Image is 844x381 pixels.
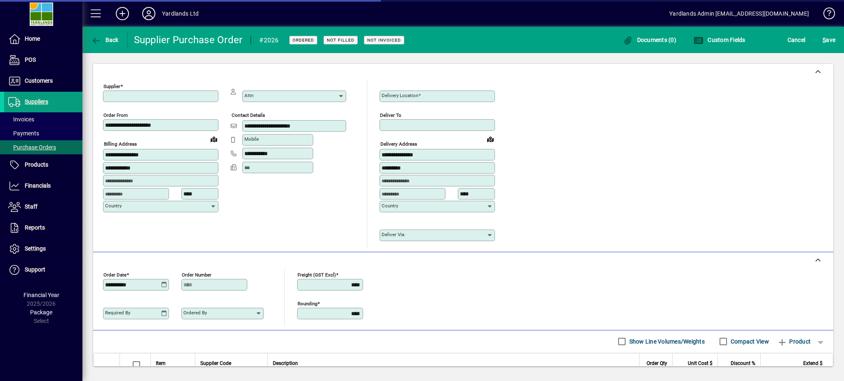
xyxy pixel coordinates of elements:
[25,77,53,84] span: Customers
[731,359,755,368] span: Discount %
[692,33,748,47] button: Custom Fields
[823,37,826,43] span: S
[8,130,39,137] span: Payments
[367,37,401,43] span: Not Invoiced
[183,310,207,316] mat-label: Ordered by
[82,33,128,47] app-page-header-button: Back
[484,132,497,146] a: View on map
[8,116,34,123] span: Invoices
[4,218,82,238] a: Reports
[103,84,120,89] mat-label: Supplier
[817,2,834,28] a: Knowledge Base
[103,112,128,118] mat-label: Order from
[4,50,82,70] a: POS
[4,126,82,140] a: Payments
[244,93,253,98] mat-label: Attn
[25,224,45,231] span: Reports
[134,33,243,46] div: Supplier Purchase Order
[103,272,127,277] mat-label: Order date
[259,34,279,47] div: #2026
[382,232,404,237] mat-label: Deliver via
[382,93,418,98] mat-label: Delivery Location
[628,337,705,346] label: Show Line Volumes/Weights
[25,203,38,210] span: Staff
[105,203,122,209] mat-label: Country
[621,33,678,47] button: Documents (0)
[4,29,82,49] a: Home
[785,33,808,47] button: Cancel
[8,144,56,151] span: Purchase Orders
[773,334,815,349] button: Product
[4,112,82,126] a: Invoices
[380,112,401,118] mat-label: Deliver To
[821,33,837,47] button: Save
[293,37,314,43] span: Ordered
[803,359,823,368] span: Extend $
[25,35,40,42] span: Home
[788,33,806,46] span: Cancel
[25,266,45,273] span: Support
[777,335,811,348] span: Product
[207,132,220,146] a: View on map
[273,359,298,368] span: Description
[729,337,769,346] label: Compact View
[25,161,48,168] span: Products
[4,239,82,259] a: Settings
[694,37,746,43] span: Custom Fields
[89,33,121,47] button: Back
[136,6,162,21] button: Profile
[647,359,667,368] span: Order Qty
[688,359,713,368] span: Unit Cost $
[105,310,130,316] mat-label: Required by
[200,359,231,368] span: Supplier Code
[669,7,809,20] div: Yardlands Admin [EMAIL_ADDRESS][DOMAIN_NAME]
[30,309,52,316] span: Package
[4,260,82,280] a: Support
[182,272,211,277] mat-label: Order number
[298,300,317,306] mat-label: Rounding
[382,203,398,209] mat-label: Country
[4,140,82,154] a: Purchase Orders
[244,136,259,142] mat-label: Mobile
[623,37,676,43] span: Documents (0)
[298,272,336,277] mat-label: Freight (GST excl)
[91,37,119,43] span: Back
[162,7,199,20] div: Yardlands Ltd
[25,182,51,189] span: Financials
[327,37,354,43] span: Not Filled
[4,71,82,91] a: Customers
[4,197,82,217] a: Staff
[4,176,82,196] a: Financials
[25,245,46,252] span: Settings
[823,33,835,46] span: ave
[109,6,136,21] button: Add
[25,98,48,105] span: Suppliers
[156,359,166,368] span: Item
[23,292,59,298] span: Financial Year
[4,155,82,175] a: Products
[25,56,36,63] span: POS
